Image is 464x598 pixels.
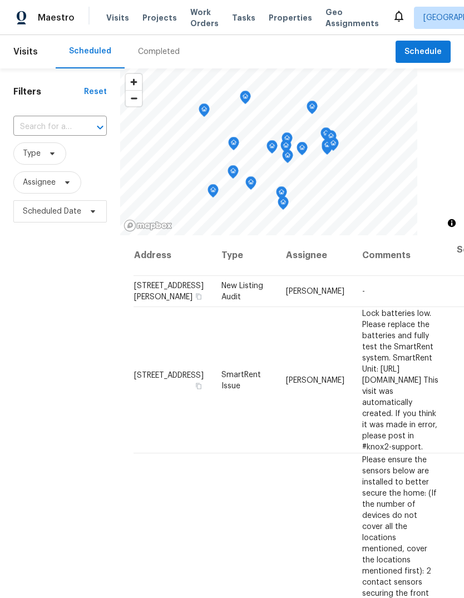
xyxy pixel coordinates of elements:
canvas: Map [120,68,417,235]
a: Mapbox homepage [124,219,172,232]
span: Type [23,148,41,159]
div: Map marker [320,127,332,145]
input: Search for an address... [13,118,76,136]
div: Scheduled [69,46,111,57]
span: [STREET_ADDRESS] [134,371,204,379]
span: Work Orders [190,7,219,29]
span: Assignee [23,177,56,188]
span: - [362,288,365,295]
span: [PERSON_NAME] [286,376,344,384]
button: Toggle attribution [445,216,458,230]
div: Map marker [278,196,289,214]
div: Reset [84,86,107,97]
button: Copy Address [194,291,204,302]
div: Map marker [266,140,278,157]
div: Map marker [328,137,339,155]
button: Copy Address [194,380,204,391]
span: Visits [106,12,129,23]
div: Map marker [282,150,293,167]
span: Zoom out [126,91,142,106]
div: Map marker [228,137,239,154]
span: [PERSON_NAME] [286,288,344,295]
div: Map marker [280,140,292,157]
span: Projects [142,12,177,23]
span: [STREET_ADDRESS][PERSON_NAME] [134,282,204,301]
th: Address [134,235,213,276]
span: Scheduled Date [23,206,81,217]
div: Map marker [228,165,239,182]
div: Map marker [322,139,333,156]
button: Schedule [396,41,451,63]
button: Zoom in [126,74,142,90]
th: Type [213,235,277,276]
span: New Listing Audit [221,282,263,301]
span: Maestro [38,12,75,23]
div: Map marker [297,142,308,159]
h1: Filters [13,86,84,97]
div: Map marker [245,176,256,194]
span: Visits [13,39,38,64]
span: Lock batteries low. Please replace the batteries and fully test the SmartRent system. SmartRent U... [362,309,438,451]
span: SmartRent Issue [221,370,261,389]
button: Open [92,120,108,135]
div: Map marker [199,103,210,121]
span: Tasks [232,14,255,22]
span: Properties [269,12,312,23]
div: Map marker [282,132,293,150]
div: Map marker [240,91,251,108]
span: Geo Assignments [325,7,379,29]
div: Map marker [325,130,337,147]
span: Toggle attribution [448,217,455,229]
div: Map marker [307,101,318,118]
span: Schedule [404,45,442,59]
div: Map marker [208,184,219,201]
button: Zoom out [126,90,142,106]
th: Assignee [277,235,353,276]
div: Completed [138,46,180,57]
th: Comments [353,235,448,276]
div: Map marker [276,186,287,204]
